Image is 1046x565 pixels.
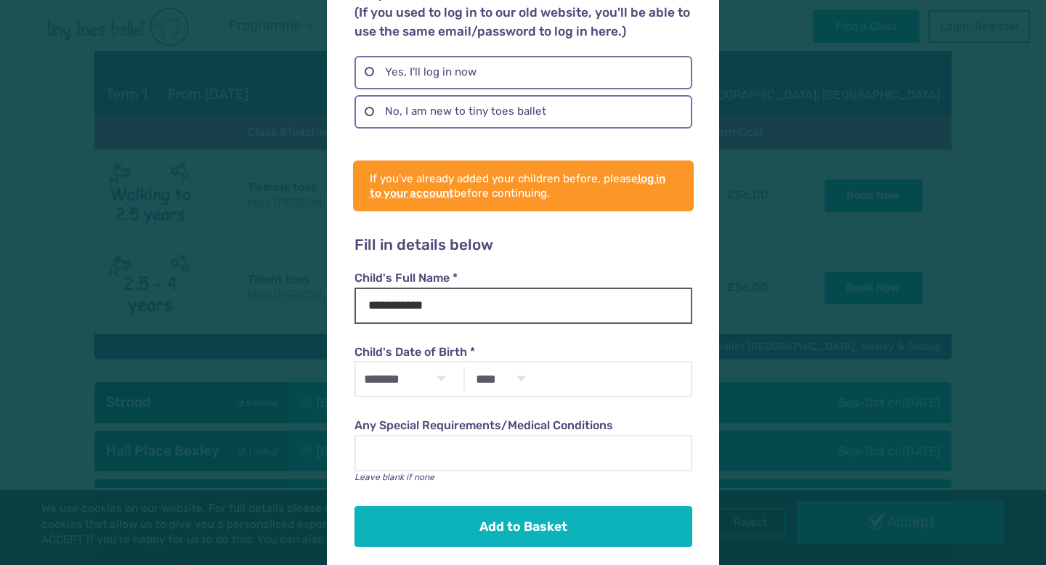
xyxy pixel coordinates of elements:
[354,236,692,255] h2: Fill in details below
[370,171,677,200] p: If you've already added your children before, please before continuing.
[354,56,692,89] label: Yes, I'll log in now
[354,270,692,286] label: Child's Full Name *
[354,506,692,547] button: Add to Basket
[354,471,692,484] p: Leave blank if none
[354,95,692,129] label: No, I am new to tiny toes ballet
[354,344,692,360] label: Child's Date of Birth *
[354,418,692,434] label: Any Special Requirements/Medical Conditions
[354,5,690,38] small: (If you used to log in to our old website, you'll be able to use the same email/password to log i...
